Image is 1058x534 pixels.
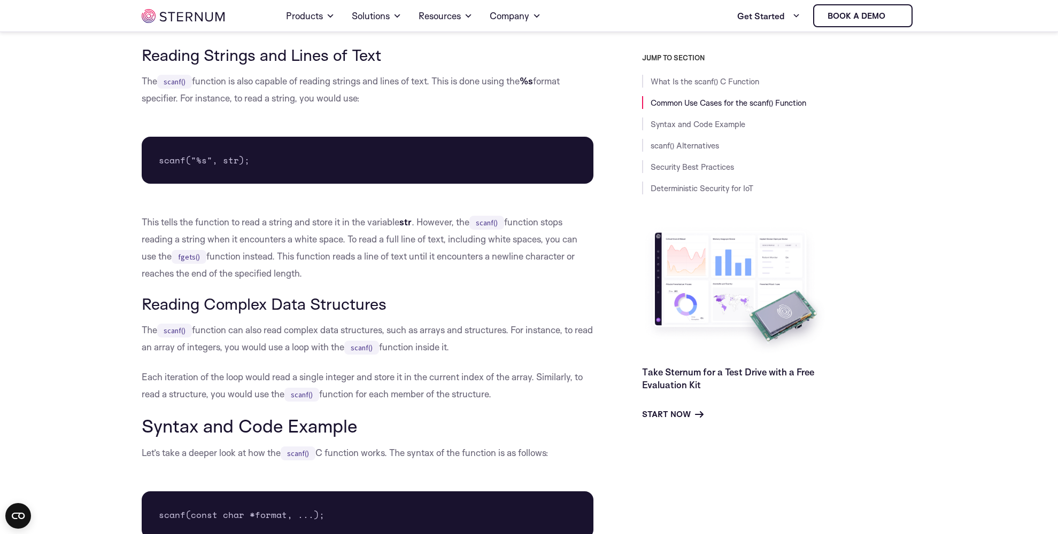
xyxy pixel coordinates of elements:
[642,408,704,421] a: Start Now
[5,503,31,529] button: Open CMP widget
[142,444,594,461] p: Let’s take a deeper look at how the C function works. The syntax of the function is as follows:
[651,140,719,151] a: scanf() Alternatives
[642,366,814,390] a: Take Sternum for a Test Drive with a Free Evaluation Kit
[142,368,594,403] p: Each iteration of the loop would read a single integer and store it in the current index of the a...
[142,73,594,107] p: The function is also capable of reading strings and lines of text. This is done using the format ...
[284,388,319,402] code: scanf()
[352,1,401,31] a: Solutions
[142,137,594,184] pre: scanf("%s", str);
[890,12,898,20] img: sternum iot
[344,341,379,355] code: scanf()
[157,75,192,89] code: scanf()
[142,9,225,23] img: sternum iot
[142,415,594,436] h2: Syntax and Code Example
[490,1,541,31] a: Company
[142,214,594,282] p: This tells the function to read a string and store it in the variable . However, the function sto...
[642,224,829,357] img: Take Sternum for a Test Drive with a Free Evaluation Kit
[419,1,473,31] a: Resources
[651,119,745,129] a: Syntax and Code Example
[651,183,753,193] a: Deterministic Security for IoT
[642,53,917,62] h3: JUMP TO SECTION
[737,5,800,27] a: Get Started
[142,321,594,356] p: The function can also read complex data structures, such as arrays and structures. For instance, ...
[286,1,335,31] a: Products
[651,162,734,172] a: Security Best Practices
[281,446,315,460] code: scanf()
[172,250,206,264] code: fgets()
[399,216,412,227] b: str
[651,98,806,108] a: Common Use Cases for the scanf() Function
[520,75,533,87] b: %s
[142,46,594,64] h3: Reading Strings and Lines of Text
[813,4,913,27] a: Book a demo
[142,295,594,313] h3: Reading Complex Data Structures
[157,324,192,337] code: scanf()
[469,216,504,230] code: scanf()
[651,76,759,87] a: What Is the scanf() C Function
